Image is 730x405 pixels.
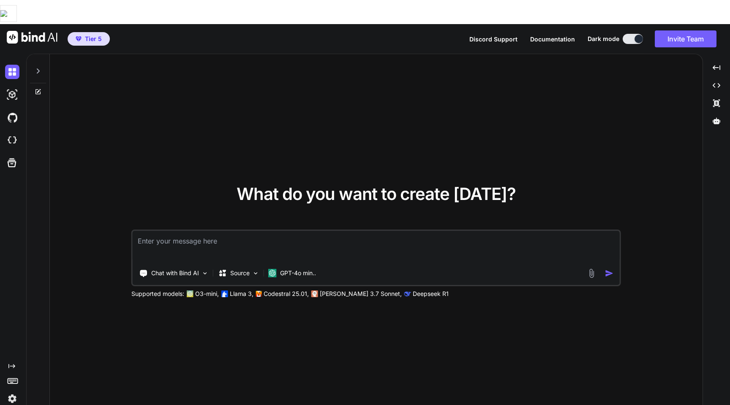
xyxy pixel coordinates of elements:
p: Codestral 25.01, [264,290,309,298]
p: Deepseek R1 [413,290,449,298]
p: [PERSON_NAME] 3.7 Sonnet, [320,290,402,298]
p: Llama 3, [230,290,253,298]
img: GPT-4 [187,290,193,297]
img: claude [404,290,411,297]
button: Discord Support [469,35,518,44]
img: darkChat [5,65,19,79]
button: Documentation [530,35,575,44]
p: Supported models: [131,290,184,298]
img: cloudideIcon [5,133,19,148]
span: Dark mode [588,35,619,43]
button: Invite Team [655,30,716,47]
img: Pick Models [252,270,259,277]
button: premiumTier 5 [68,32,110,46]
span: Tier 5 [85,35,102,43]
img: Mistral-AI [256,291,262,297]
img: attachment [587,268,597,278]
p: Chat with Bind AI [151,269,199,277]
img: githubDark [5,110,19,125]
p: Source [230,269,250,277]
p: O3-mini, [195,290,219,298]
img: GPT-4o mini [268,269,277,277]
span: What do you want to create [DATE]? [237,183,516,204]
img: Pick Tools [202,270,209,277]
img: Llama2 [221,290,228,297]
img: darkAi-studio [5,88,19,102]
img: claude [311,290,318,297]
img: icon [605,269,614,278]
span: Documentation [530,36,575,43]
span: Discord Support [469,36,518,43]
p: GPT-4o min.. [280,269,316,277]
img: premium [76,36,82,41]
img: Bind AI [7,31,57,44]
